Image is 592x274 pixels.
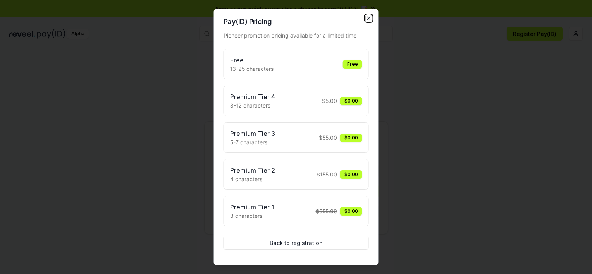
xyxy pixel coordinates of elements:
div: $0.00 [340,207,362,216]
p: 4 characters [230,175,275,183]
span: $ 555.00 [316,207,337,215]
p: 8-12 characters [230,101,275,110]
span: $ 5.00 [322,97,337,105]
span: $ 55.00 [319,134,337,142]
span: $ 155.00 [317,170,337,178]
h3: Premium Tier 2 [230,166,275,175]
p: 5-7 characters [230,138,275,146]
button: Back to registration [224,236,369,250]
div: $0.00 [340,97,362,105]
div: Pioneer promotion pricing available for a limited time [224,31,369,39]
div: $0.00 [340,134,362,142]
h3: Premium Tier 1 [230,202,274,212]
p: 13-25 characters [230,65,274,73]
p: 3 characters [230,212,274,220]
div: $0.00 [340,170,362,179]
h2: Pay(ID) Pricing [224,18,369,25]
h3: Free [230,55,274,65]
h3: Premium Tier 3 [230,129,275,138]
h3: Premium Tier 4 [230,92,275,101]
div: Free [343,60,362,68]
